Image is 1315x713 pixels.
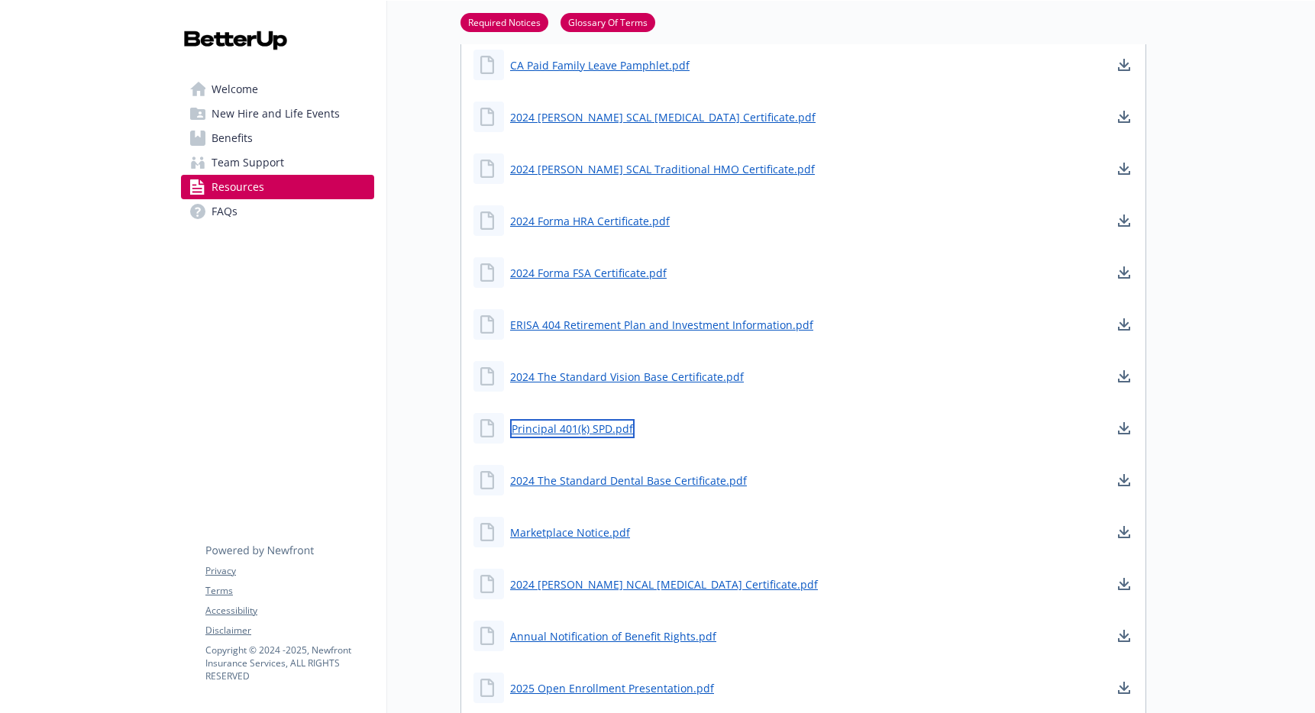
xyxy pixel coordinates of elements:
a: download document [1115,56,1133,74]
a: 2024 Forma FSA Certificate.pdf [510,265,667,281]
a: download document [1115,627,1133,645]
a: 2024 [PERSON_NAME] NCAL [MEDICAL_DATA] Certificate.pdf [510,576,818,592]
a: FAQs [181,199,374,224]
a: download document [1115,315,1133,334]
a: 2024 [PERSON_NAME] SCAL [MEDICAL_DATA] Certificate.pdf [510,109,816,125]
a: download document [1115,108,1133,126]
a: Benefits [181,126,374,150]
span: New Hire and Life Events [212,102,340,126]
a: Privacy [205,564,373,578]
a: Accessibility [205,604,373,618]
a: New Hire and Life Events [181,102,374,126]
span: Welcome [212,77,258,102]
a: Resources [181,175,374,199]
a: Glossary Of Terms [561,15,655,29]
a: Disclaimer [205,624,373,637]
p: Copyright © 2024 - 2025 , Newfront Insurance Services, ALL RIGHTS RESERVED [205,644,373,682]
a: download document [1115,471,1133,489]
span: Benefits [212,126,253,150]
a: download document [1115,263,1133,282]
span: Resources [212,175,264,199]
a: 2024 Forma HRA Certificate.pdf [510,213,670,229]
a: 2024 The Standard Dental Base Certificate.pdf [510,473,747,489]
a: 2024 [PERSON_NAME] SCAL Traditional HMO Certificate.pdf [510,161,815,177]
a: Annual Notification of Benefit Rights.pdf [510,628,716,644]
a: Principal 401(k) SPD.pdf [510,419,635,438]
a: Welcome [181,77,374,102]
a: download document [1115,419,1133,437]
a: ERISA 404 Retirement Plan and Investment Information.pdf [510,317,813,333]
a: download document [1115,523,1133,541]
a: 2025 Open Enrollment Presentation.pdf [510,680,714,696]
a: download document [1115,160,1133,178]
a: download document [1115,211,1133,230]
a: Team Support [181,150,374,175]
span: Team Support [212,150,284,175]
a: Marketplace Notice.pdf [510,524,630,540]
span: FAQs [212,199,237,224]
a: download document [1115,575,1133,593]
a: download document [1115,367,1133,386]
a: download document [1115,679,1133,697]
a: CA Paid Family Leave Pamphlet.pdf [510,57,690,73]
a: Terms [205,584,373,598]
a: 2024 The Standard Vision Base Certificate.pdf [510,369,744,385]
a: Required Notices [460,15,548,29]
